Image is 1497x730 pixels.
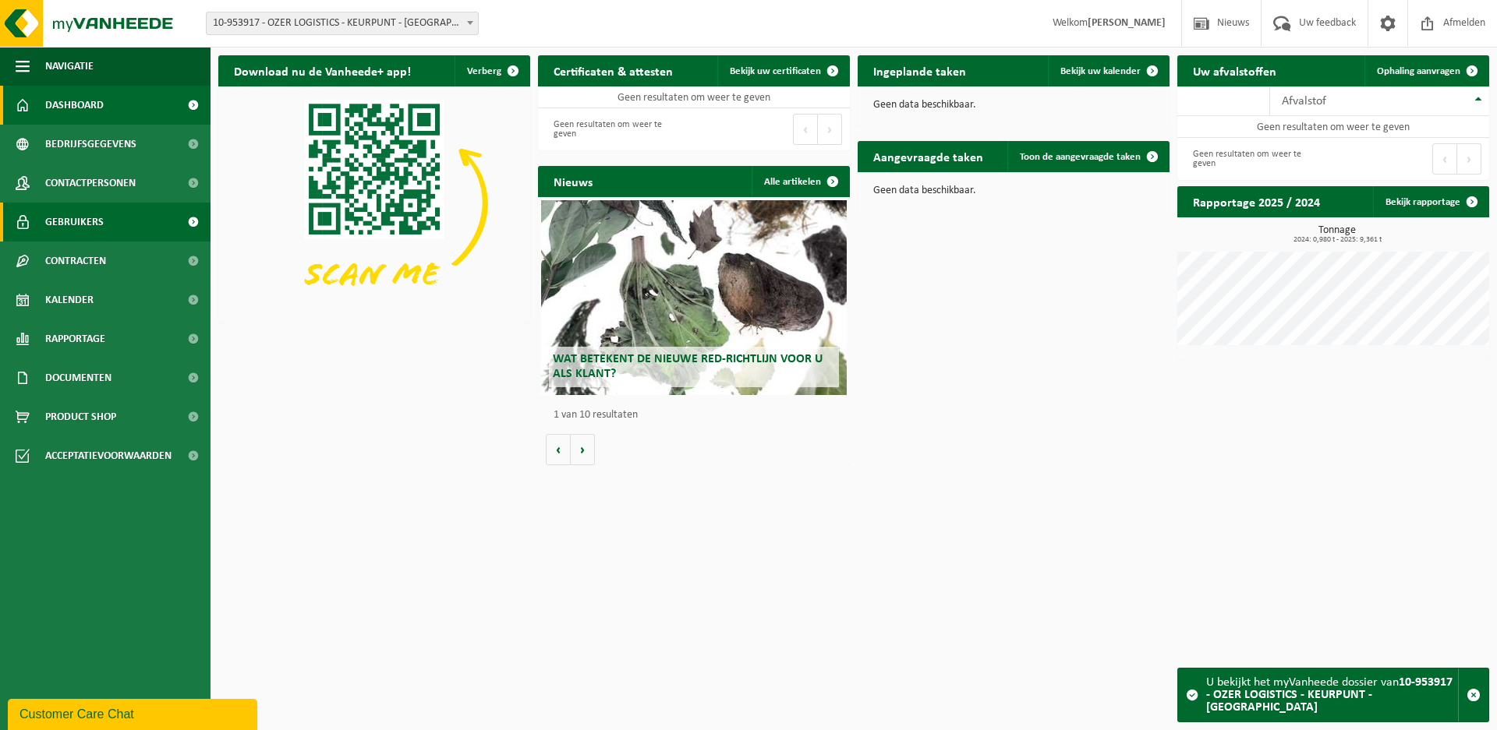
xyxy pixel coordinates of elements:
span: Navigatie [45,47,94,86]
span: Kalender [45,280,94,319]
span: Toon de aangevraagde taken [1020,152,1141,162]
span: Bedrijfsgegevens [45,125,136,164]
button: Vorige [546,434,571,465]
span: 10-953917 - OZER LOGISTICS - KEURPUNT - MERKSEM [207,12,478,34]
span: Afvalstof [1282,95,1326,108]
h2: Ingeplande taken [858,55,982,86]
a: Bekijk rapportage [1373,186,1488,217]
div: Geen resultaten om weer te geven [546,112,686,146]
span: Dashboard [45,86,104,125]
button: Volgende [571,434,595,465]
span: Bekijk uw kalender [1060,66,1141,76]
span: Rapportage [45,319,105,358]
div: U bekijkt het myVanheede dossier van [1206,668,1458,721]
span: Product Shop [45,397,116,436]
strong: [PERSON_NAME] [1088,17,1166,29]
span: Bekijk uw certificaten [730,66,821,76]
a: Wat betekent de nieuwe RED-richtlijn voor u als klant? [541,200,847,395]
h2: Rapportage 2025 / 2024 [1177,186,1336,217]
h2: Aangevraagde taken [858,141,999,171]
span: Verberg [467,66,501,76]
h3: Tonnage [1185,225,1489,244]
a: Ophaling aanvragen [1364,55,1488,86]
iframe: chat widget [8,696,260,730]
span: Documenten [45,358,111,397]
h2: Uw afvalstoffen [1177,55,1292,86]
strong: 10-953917 - OZER LOGISTICS - KEURPUNT - [GEOGRAPHIC_DATA] [1206,676,1453,714]
h2: Certificaten & attesten [538,55,688,86]
button: Next [818,114,842,145]
td: Geen resultaten om weer te geven [1177,116,1489,138]
h2: Download nu de Vanheede+ app! [218,55,426,86]
span: Wat betekent de nieuwe RED-richtlijn voor u als klant? [553,353,823,380]
button: Previous [1432,143,1457,175]
span: Gebruikers [45,203,104,242]
div: Geen resultaten om weer te geven [1185,142,1325,176]
p: Geen data beschikbaar. [873,100,1154,111]
a: Bekijk uw kalender [1048,55,1168,86]
button: Next [1457,143,1481,175]
h2: Nieuws [538,166,608,196]
button: Previous [793,114,818,145]
a: Toon de aangevraagde taken [1007,141,1168,172]
span: Acceptatievoorwaarden [45,436,172,475]
button: Verberg [455,55,529,86]
a: Bekijk uw certificaten [717,55,848,86]
span: Ophaling aanvragen [1377,66,1460,76]
p: 1 van 10 resultaten [554,410,842,421]
span: Contactpersonen [45,164,136,203]
span: 2024: 0,980 t - 2025: 9,361 t [1185,236,1489,244]
a: Alle artikelen [752,166,848,197]
span: Contracten [45,242,106,280]
p: Geen data beschikbaar. [873,185,1154,196]
img: Download de VHEPlus App [218,86,530,320]
span: 10-953917 - OZER LOGISTICS - KEURPUNT - MERKSEM [206,12,479,35]
td: Geen resultaten om weer te geven [538,86,850,108]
